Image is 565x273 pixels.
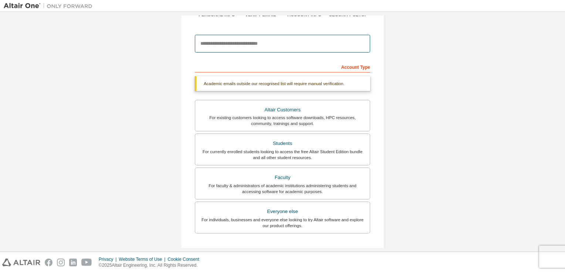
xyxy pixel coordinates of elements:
div: Cookie Consent [168,256,203,262]
p: © 2025 Altair Engineering, Inc. All Rights Reserved. [99,262,204,269]
img: instagram.svg [57,259,65,266]
div: For currently enrolled students looking to access the free Altair Student Edition bundle and all ... [200,149,365,161]
img: altair_logo.svg [2,259,40,266]
div: Privacy [99,256,119,262]
div: Academic emails outside our recognised list will require manual verification. [195,76,370,91]
div: For existing customers looking to access software downloads, HPC resources, community, trainings ... [200,115,365,127]
img: Altair One [4,2,96,10]
div: Your Profile [195,245,370,256]
div: For individuals, businesses and everyone else looking to try Altair software and explore our prod... [200,217,365,229]
img: linkedin.svg [69,259,77,266]
img: youtube.svg [81,259,92,266]
div: Faculty [200,172,365,183]
div: Altair Customers [200,105,365,115]
div: Everyone else [200,206,365,217]
div: Account Type [195,61,370,73]
img: facebook.svg [45,259,53,266]
div: Students [200,138,365,149]
div: For faculty & administrators of academic institutions administering students and accessing softwa... [200,183,365,195]
div: Website Terms of Use [119,256,168,262]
